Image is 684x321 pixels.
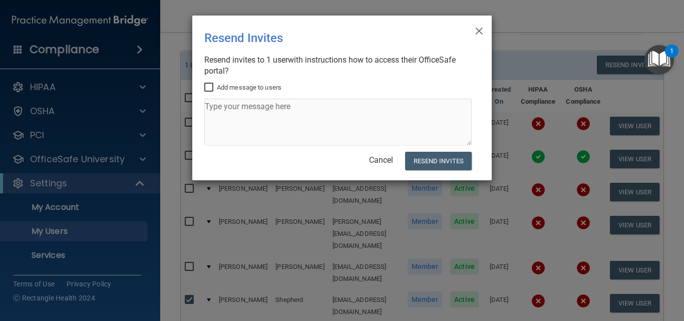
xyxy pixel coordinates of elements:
iframe: Drift Widget Chat Controller [634,252,672,290]
label: Add message to users [204,82,281,94]
a: Cancel [369,155,393,165]
span: × [475,20,484,40]
div: Resend Invites [204,24,439,53]
div: Resend invites to 1 user with instructions how to access their OfficeSafe portal? [204,55,472,77]
input: Add message to users [204,84,216,92]
div: 1 [670,51,673,64]
button: Resend Invites [405,152,472,170]
button: Open Resource Center, 1 new notification [644,45,674,75]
